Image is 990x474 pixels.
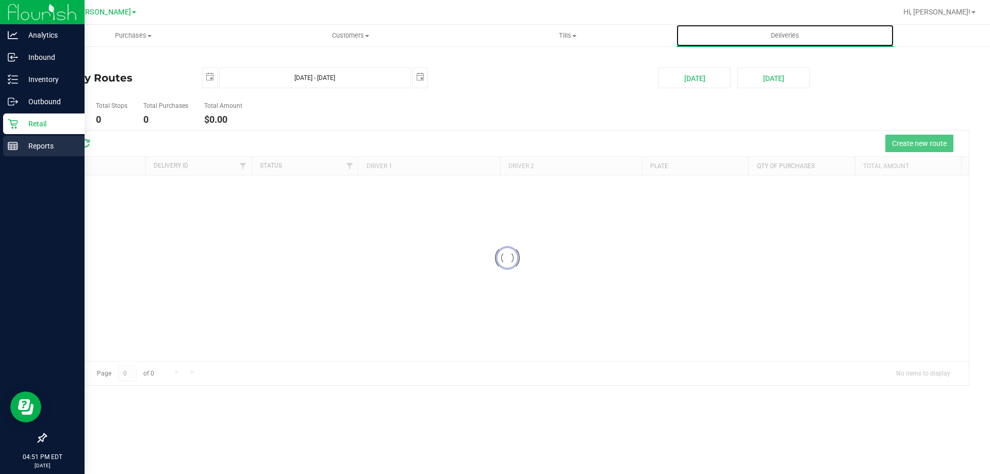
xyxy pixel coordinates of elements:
button: [DATE] [658,68,731,88]
h4: Delivery Routes [45,68,187,88]
h5: Total Amount [204,103,242,109]
p: 04:51 PM EDT [5,452,80,462]
iframe: Resource center [10,391,41,422]
inline-svg: Inventory [8,74,18,85]
h4: 0 [143,115,188,125]
p: Inventory [18,73,80,86]
span: select [413,68,427,86]
span: Tills [459,31,675,40]
p: Reports [18,140,80,152]
inline-svg: Inbound [8,52,18,62]
button: [DATE] [737,68,810,88]
span: Purchases [25,31,241,40]
h5: Total Stops [96,103,127,109]
p: [DATE] [5,462,80,469]
inline-svg: Reports [8,141,18,151]
p: Retail [18,118,80,130]
h5: Total Purchases [143,103,188,109]
p: Inbound [18,51,80,63]
inline-svg: Retail [8,119,18,129]
a: Tills [459,25,676,46]
h4: $0.00 [204,115,242,125]
span: select [203,68,217,86]
a: Purchases [25,25,242,46]
inline-svg: Outbound [8,96,18,107]
span: [PERSON_NAME] [74,8,131,17]
p: Outbound [18,95,80,108]
span: Deliveries [757,31,813,40]
h4: 0 [96,115,127,125]
inline-svg: Analytics [8,30,18,40]
p: Analytics [18,29,80,41]
a: Deliveries [676,25,894,46]
span: Customers [242,31,458,40]
span: Hi, [PERSON_NAME]! [903,8,970,16]
a: Customers [242,25,459,46]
